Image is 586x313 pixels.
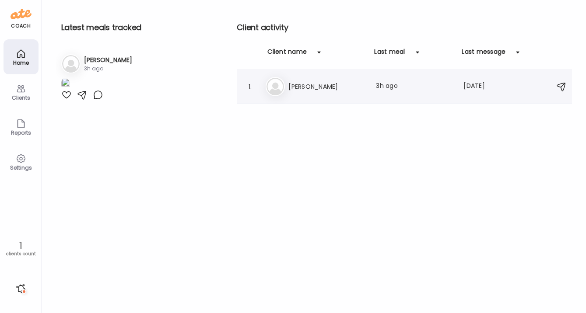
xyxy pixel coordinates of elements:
[5,95,37,101] div: Clients
[5,60,37,66] div: Home
[267,78,284,95] img: bg-avatar-default.svg
[61,78,70,90] img: images%2FildwKansL7ZZF3J1Q7OMAAG8Ygh2%2F7PrtqNrWF7giv9rzzGY0%2F1UwNlk56JdvCQ7GqwVNy_1080
[61,21,205,34] h2: Latest meals tracked
[11,7,32,21] img: ate
[376,81,453,92] div: 3h ago
[84,56,132,65] h3: [PERSON_NAME]
[3,251,39,257] div: clients count
[5,130,37,136] div: Reports
[84,65,132,73] div: 3h ago
[374,47,405,61] div: Last meal
[463,81,498,92] div: [DATE]
[3,240,39,251] div: 1
[267,47,307,61] div: Client name
[5,165,37,170] div: Settings
[11,22,31,30] div: coach
[62,55,80,73] img: bg-avatar-default.svg
[462,47,505,61] div: Last message
[288,81,365,92] h3: [PERSON_NAME]
[237,21,572,34] h2: Client activity
[245,81,255,92] div: 1.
